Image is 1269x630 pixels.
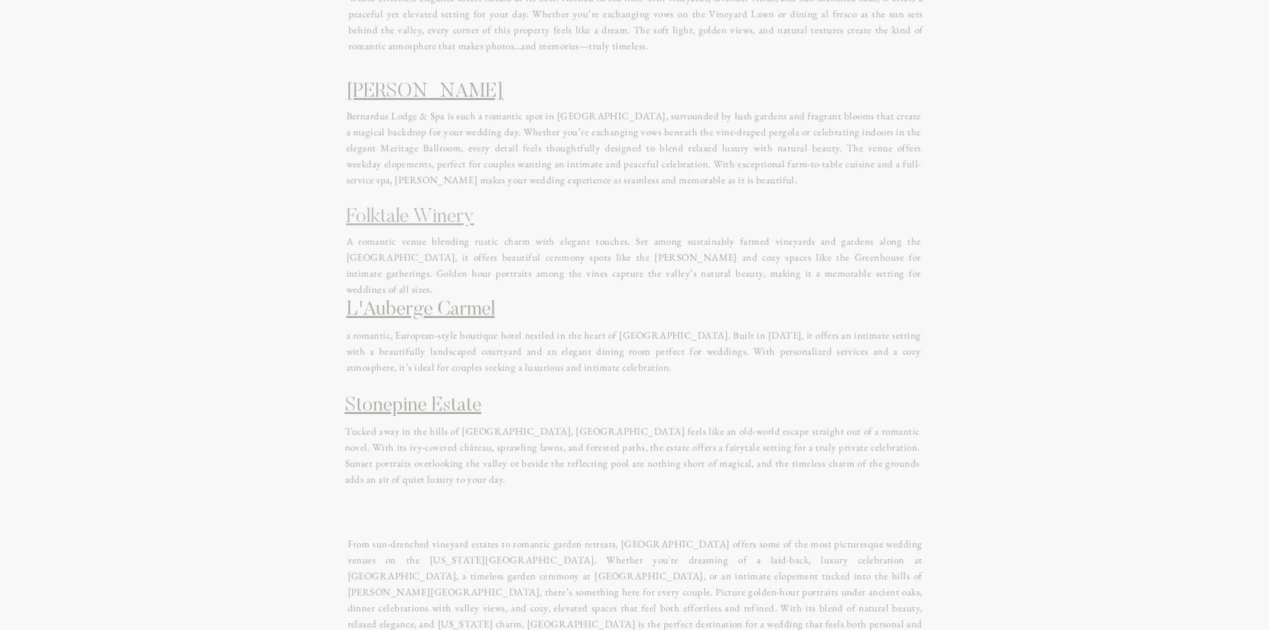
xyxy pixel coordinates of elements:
[345,396,482,416] a: Stonepine Estate
[346,207,474,227] a: Folktale Winery
[346,108,921,211] p: Bernardus Lodge & Spa is such a romantic spot in [GEOGRAPHIC_DATA], surrounded by lush gardens an...
[346,233,921,293] p: A romantic venue blending rustic charm with elegant touches. Set among sustainably farmed vineyar...
[346,300,495,320] a: L'Auberge Carmel
[346,327,921,387] p: a romantic, European-style boutique hotel nestled in the heart of [GEOGRAPHIC_DATA]. Built in [DA...
[345,423,920,501] p: Tucked away in the hills of [GEOGRAPHIC_DATA], [GEOGRAPHIC_DATA] feels like an old-world escape s...
[346,82,504,102] a: [PERSON_NAME]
